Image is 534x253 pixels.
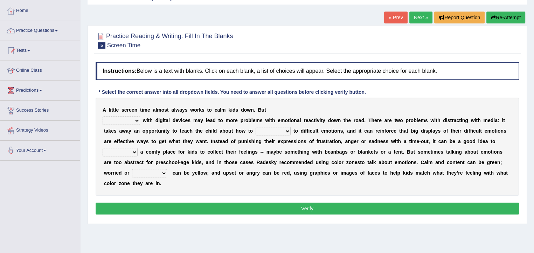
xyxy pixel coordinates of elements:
b: e [207,118,210,123]
b: m [157,107,161,113]
b: t [172,128,174,134]
b: r [304,118,305,123]
b: r [197,107,199,113]
b: e [181,128,184,134]
b: t [248,128,250,134]
b: a [347,128,350,134]
b: n [350,128,353,134]
b: b [414,118,417,123]
b: a [210,118,213,123]
small: Screen Time [107,42,140,49]
b: o [225,128,228,134]
b: a [166,118,168,123]
b: e [455,128,458,134]
b: p [148,128,152,134]
b: s [438,128,441,134]
b: f [305,128,307,134]
b: o [443,128,446,134]
b: o [285,118,288,123]
b: d [173,118,176,123]
b: a [179,107,182,113]
b: n [370,128,373,134]
b: p [428,128,431,134]
b: l [417,118,418,123]
b: r [377,118,379,123]
b: i [424,128,425,134]
b: o [161,107,165,113]
b: d [233,107,236,113]
b: a [384,118,387,123]
b: g [465,118,468,123]
b: n [134,107,138,113]
b: t [165,128,167,134]
b: w [430,118,434,123]
b: e [348,118,351,123]
b: h [236,128,239,134]
b: i [231,107,233,113]
b: t [113,107,115,113]
b: s [188,118,190,123]
b: n [337,128,340,134]
b: m [221,107,226,113]
b: s [425,128,428,134]
b: f [446,128,448,134]
b: k [108,128,111,134]
div: * Select the correct answer into all dropdown fields. You need to answer all questions before cli... [96,89,369,96]
b: d [464,128,467,134]
b: i [147,118,148,123]
b: t [450,118,452,123]
b: e [394,128,396,134]
b: m [324,128,328,134]
b: o [209,107,212,113]
b: . [364,118,366,123]
h2: Practice Reading & Writing: Fill In The Blanks [96,31,233,49]
b: o [400,118,403,123]
b: i [434,118,436,123]
b: g [160,118,163,123]
b: : [498,118,499,123]
a: Your Account [0,141,80,158]
b: o [355,118,359,123]
b: t [395,118,396,123]
b: i [211,128,213,134]
b: c [456,118,459,123]
b: i [181,118,182,123]
b: i [304,128,305,134]
b: a [359,118,361,123]
b: w [242,128,245,134]
b: a [106,128,109,134]
b: t [399,128,401,134]
b: i [359,128,360,134]
b: w [143,118,147,123]
b: i [163,118,164,123]
b: t [503,118,505,123]
b: w [471,118,475,123]
b: r [233,118,235,123]
b: o [250,128,253,134]
b: l [431,128,432,134]
b: T [368,118,372,123]
b: i [158,118,160,123]
b: t [264,107,266,113]
b: c [215,107,217,113]
b: d [155,118,159,123]
b: a [184,128,187,134]
b: a [197,118,200,123]
b: h [437,118,441,123]
b: y [182,107,185,113]
b: a [432,128,435,134]
b: e [488,118,491,123]
b: g [415,128,418,134]
b: t [476,118,478,123]
b: r [243,118,245,123]
b: o [194,107,197,113]
b: t [317,128,319,134]
b: u [228,128,231,134]
b: s [122,107,124,113]
b: i [493,118,495,123]
b: i [142,107,143,113]
b: i [474,118,476,123]
b: t [451,128,452,134]
b: d [491,118,494,123]
b: e [200,128,203,134]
